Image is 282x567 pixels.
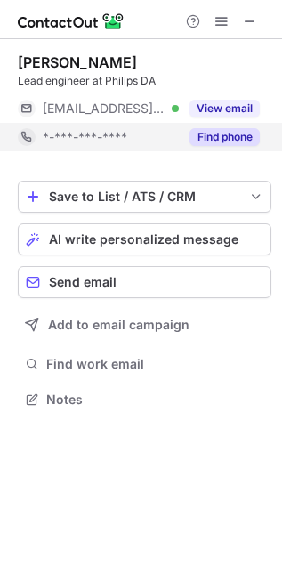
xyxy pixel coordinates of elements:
span: [EMAIL_ADDRESS][DOMAIN_NAME] [43,101,165,117]
button: Add to email campaign [18,309,271,341]
span: Notes [46,392,264,408]
button: Find work email [18,352,271,377]
button: Notes [18,387,271,412]
span: Add to email campaign [48,318,189,332]
button: save-profile-one-click [18,181,271,213]
div: [PERSON_NAME] [18,53,137,71]
button: Send email [18,266,271,298]
button: Reveal Button [189,100,260,117]
button: Reveal Button [189,128,260,146]
div: Save to List / ATS / CRM [49,190,240,204]
div: Lead engineer at Philips DA [18,73,271,89]
button: AI write personalized message [18,223,271,255]
span: Send email [49,275,117,289]
span: Find work email [46,356,264,372]
img: ContactOut v5.3.10 [18,11,125,32]
span: AI write personalized message [49,232,238,247]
